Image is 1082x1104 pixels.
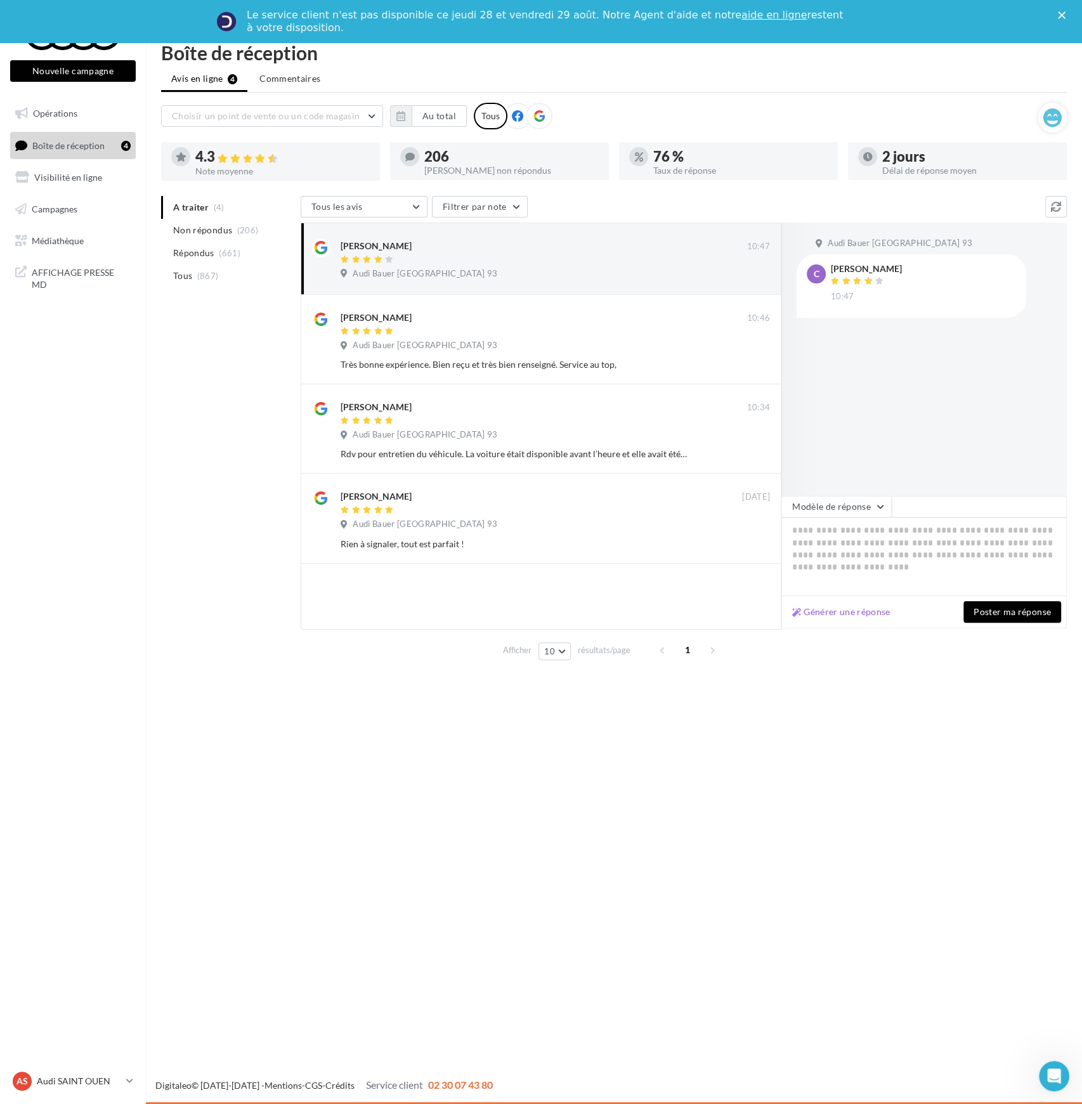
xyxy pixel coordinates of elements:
span: (867) [197,271,219,281]
button: Poster ma réponse [963,601,1061,623]
a: Médiathèque [8,228,138,254]
span: Tous [173,270,192,282]
div: 4 [121,141,131,151]
div: Rien à signaler, tout est parfait ! [341,538,688,550]
span: (206) [237,225,259,235]
button: Choisir un point de vente ou un code magasin [161,105,383,127]
span: Boîte de réception [32,140,105,150]
img: Profile image for Service-Client [216,11,237,32]
div: 76 % [653,150,828,164]
span: © [DATE]-[DATE] - - - [155,1080,493,1091]
div: Le service client n'est pas disponible ce jeudi 28 et vendredi 29 août. Notre Agent d'aide et not... [247,9,845,34]
a: AS Audi SAINT OUEN [10,1069,136,1093]
button: 10 [538,642,571,660]
span: 10:47 [746,241,770,252]
div: Boîte de réception [161,43,1067,62]
a: Opérations [8,100,138,127]
span: Commentaires [259,72,320,85]
button: Au total [390,105,467,127]
span: Audi Bauer [GEOGRAPHIC_DATA] 93 [828,238,972,249]
span: Audi Bauer [GEOGRAPHIC_DATA] 93 [353,429,497,441]
div: 2 jours [882,150,1057,164]
a: CGS [305,1080,322,1091]
div: Rdv pour entretien du véhicule. La voiture était disponible avant l’heure et elle avait été netto... [341,448,688,460]
a: Digitaleo [155,1080,192,1091]
button: Tous les avis [301,196,427,218]
span: Campagnes [32,204,77,214]
div: [PERSON_NAME] [341,240,412,252]
span: 10:47 [831,291,854,302]
a: AFFICHAGE PRESSE MD [8,259,138,296]
div: [PERSON_NAME] [341,490,412,503]
a: Campagnes [8,196,138,223]
div: 206 [424,150,599,164]
span: Non répondus [173,224,232,237]
a: Crédits [325,1080,355,1091]
div: Tous [474,103,507,129]
span: Afficher [503,644,531,656]
span: [DATE] [742,491,770,503]
span: 10:46 [746,313,770,324]
span: Médiathèque [32,235,84,245]
a: Visibilité en ligne [8,164,138,191]
span: 02 30 07 43 80 [428,1079,493,1091]
span: Opérations [33,108,77,119]
p: Audi SAINT OUEN [37,1075,121,1088]
span: Répondus [173,247,214,259]
span: (661) [219,248,240,258]
button: Nouvelle campagne [10,60,136,82]
span: Tous les avis [311,201,363,212]
div: [PERSON_NAME] [341,311,412,324]
div: Note moyenne [195,167,370,176]
div: Fermer [1058,11,1071,19]
span: 10 [544,646,555,656]
span: 1 [677,640,698,660]
span: Audi Bauer [GEOGRAPHIC_DATA] 93 [353,268,497,280]
div: Très bonne expérience. Bien reçu et très bien renseigné. Service au top, [341,358,688,371]
span: AFFICHAGE PRESSE MD [32,264,131,291]
div: [PERSON_NAME] [831,264,902,273]
span: C [814,268,819,280]
a: Boîte de réception4 [8,132,138,159]
div: Délai de réponse moyen [882,166,1057,175]
span: Audi Bauer [GEOGRAPHIC_DATA] 93 [353,519,497,530]
span: AS [16,1075,28,1088]
button: Générer une réponse [787,604,896,620]
span: Audi Bauer [GEOGRAPHIC_DATA] 93 [353,340,497,351]
span: 10:34 [746,402,770,413]
button: Filtrer par note [432,196,528,218]
div: Taux de réponse [653,166,828,175]
span: résultats/page [578,644,630,656]
button: Au total [412,105,467,127]
iframe: Intercom live chat [1039,1061,1069,1091]
button: Modèle de réponse [781,496,892,517]
span: Service client [366,1079,423,1091]
div: 4.3 [195,150,370,164]
a: Mentions [264,1080,302,1091]
span: Visibilité en ligne [34,172,102,183]
a: aide en ligne [741,9,807,21]
span: Choisir un point de vente ou un code magasin [172,110,360,121]
div: [PERSON_NAME] non répondus [424,166,599,175]
div: [PERSON_NAME] [341,401,412,413]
